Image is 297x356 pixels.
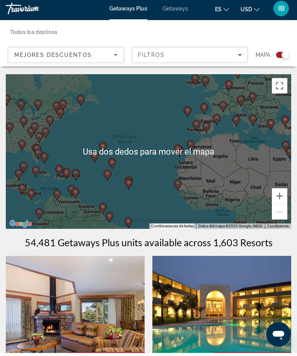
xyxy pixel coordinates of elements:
img: Google [8,222,33,232]
a: Getaways Plus [109,9,147,15]
button: Change language [215,7,229,18]
iframe: Botón para iniciar la ventana de mensajería [266,325,291,350]
a: Abrir esta área en Google Maps (se abre en una ventana nueva) [8,222,33,232]
button: Filters [132,50,248,66]
span: Filtros [138,55,165,61]
button: Combinaciones de teclas [151,227,194,232]
span: Todos los destinos [10,32,58,38]
button: User Menu [271,3,291,20]
button: Alejar [272,207,287,223]
span: Datos del mapa ©2025 Google, INEGI [198,227,263,231]
span: Mapa [256,53,270,63]
span: USD [241,9,252,15]
button: Acercar [272,191,287,207]
span: IB [278,8,285,15]
a: Travorium [6,6,64,17]
span: es [215,9,222,15]
a: Getaways [163,9,188,15]
input: Select destination [10,31,191,40]
a: Condiciones (se abre en una nueva pestaña) [267,227,289,231]
h1: 54,481 Getaways Plus units available across 1,603 Resorts [25,240,273,251]
span: Mejores descuentos [14,55,92,61]
button: Change currency [241,7,259,18]
button: Activar o desactivar la vista de pantalla completa [272,81,287,97]
mat-select: Sort by [14,53,118,63]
